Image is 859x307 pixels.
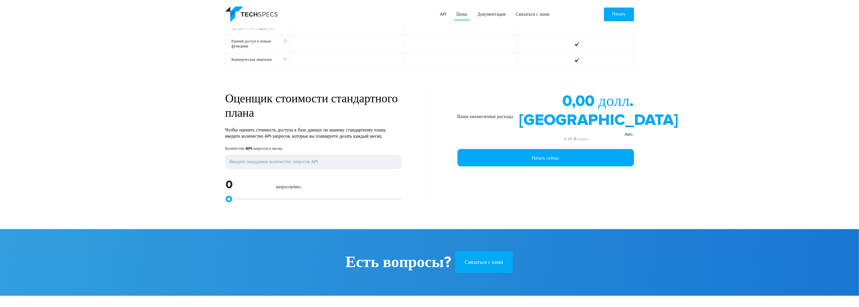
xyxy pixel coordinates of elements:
[457,114,513,119] font: Ваши ежемесячные расходы
[437,9,449,20] a: API
[454,9,470,20] a: Цены
[225,147,282,151] font: Количество API-запросов в месяц
[513,9,552,20] a: Связаться с нами
[519,94,679,128] font: 0,00 долл. [GEOGRAPHIC_DATA]
[455,251,513,273] a: Связаться с нами
[225,7,278,22] img: логотип
[457,149,634,166] a: Начать сейчас
[625,132,634,137] font: /мес.
[564,137,576,141] font: 0,00 $
[440,12,446,17] font: API
[456,12,467,17] font: Цены
[612,12,626,16] font: Начать
[346,255,451,270] font: Есть вопросы?
[232,40,271,48] font: Ранний доступ к новым функциям
[276,185,302,189] font: запросов/мес.
[232,58,272,62] font: Коммерческая лицензия
[225,128,387,139] font: Чтобы оценить стоимость доступа к базе данных по нашему стандартному плану, введите количество AP...
[477,12,506,17] font: Документация
[576,137,589,141] font: /запрос
[475,9,508,20] a: Документация
[225,155,402,169] input: Введите ожидаемое количество запросов API
[604,8,634,21] a: Начать
[532,155,559,161] font: Начать сейчас
[465,260,503,265] font: Связаться с нами
[516,12,549,17] font: Связаться с нами
[225,93,398,119] font: Оценщик стоимости стандартного плана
